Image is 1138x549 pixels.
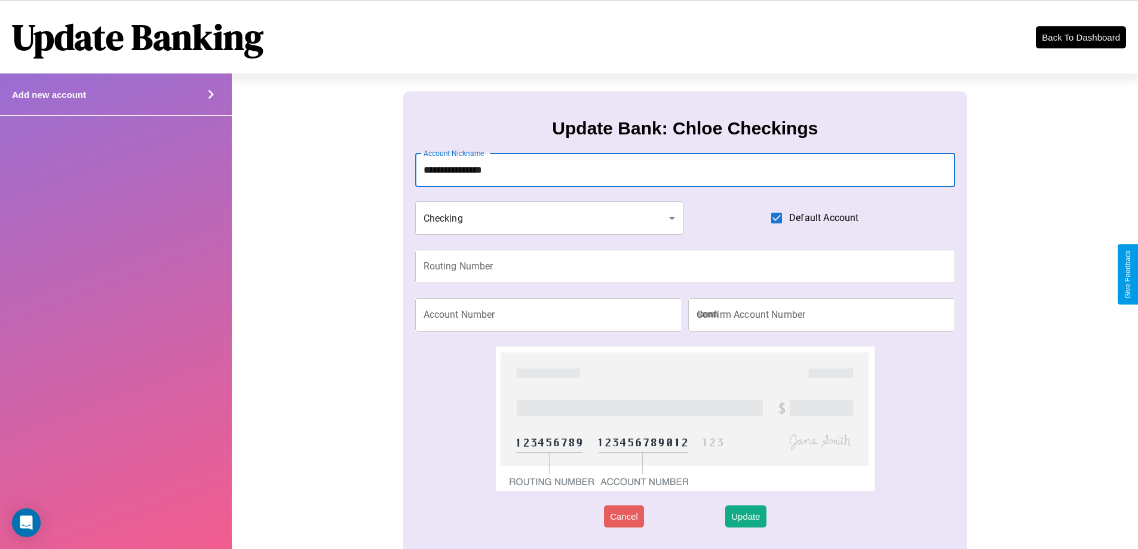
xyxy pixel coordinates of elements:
div: Give Feedback [1124,250,1132,299]
div: Open Intercom Messenger [12,508,41,537]
button: Back To Dashboard [1036,26,1126,48]
h1: Update Banking [12,13,263,62]
img: check [496,346,874,491]
span: Default Account [789,211,858,225]
button: Cancel [604,505,644,527]
label: Account Nickname [424,148,484,158]
div: Checking [415,201,684,235]
h4: Add new account [12,90,86,100]
h3: Update Bank: Chloe Checkings [552,118,818,139]
button: Update [725,505,766,527]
